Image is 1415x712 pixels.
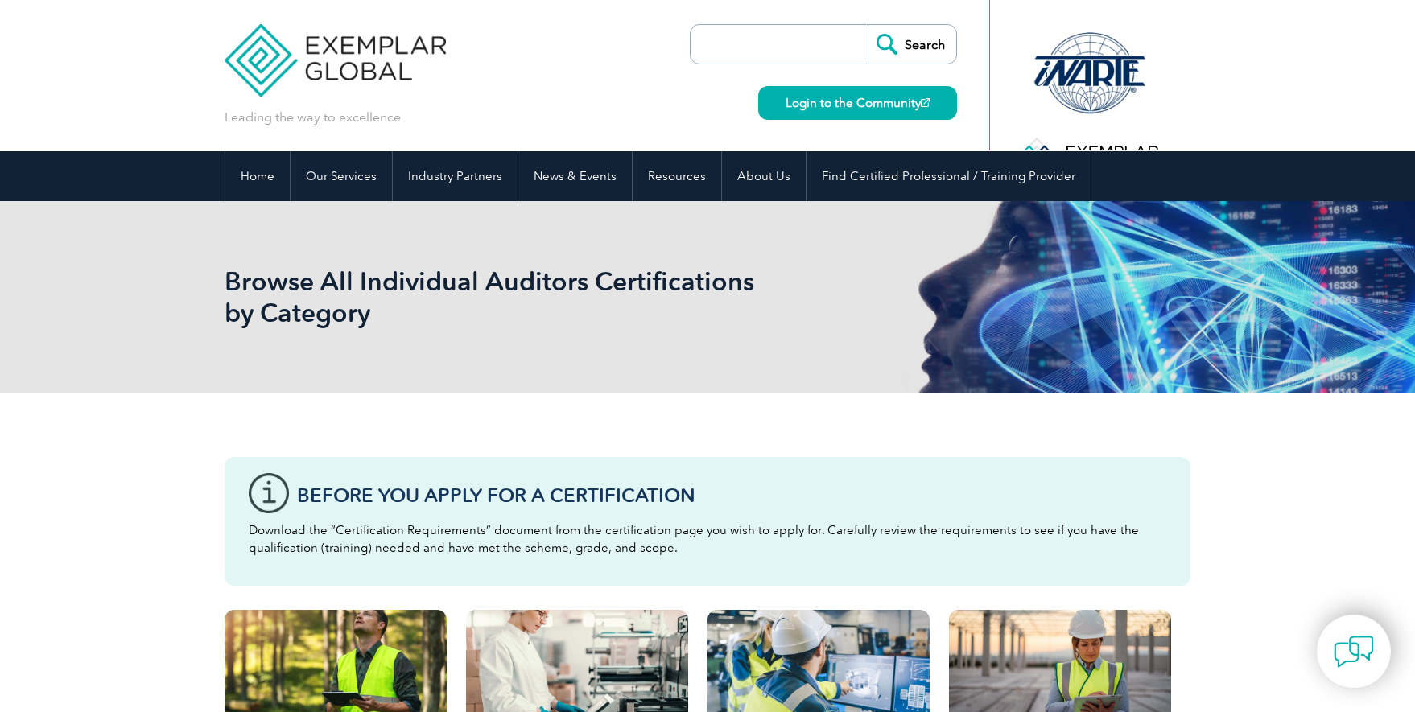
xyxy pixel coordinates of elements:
a: News & Events [518,151,632,201]
a: Find Certified Professional / Training Provider [807,151,1091,201]
a: Industry Partners [393,151,518,201]
a: About Us [722,151,806,201]
a: Resources [633,151,721,201]
input: Search [868,25,956,64]
h3: Before You Apply For a Certification [297,485,1166,505]
h1: Browse All Individual Auditors Certifications by Category [225,265,843,328]
p: Leading the way to excellence [225,109,401,126]
p: Download the “Certification Requirements” document from the certification page you wish to apply ... [249,521,1166,557]
img: open_square.png [921,98,930,107]
a: Our Services [291,151,392,201]
a: Login to the Community [758,86,957,120]
a: Home [225,151,290,201]
img: contact-chat.png [1334,632,1374,672]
